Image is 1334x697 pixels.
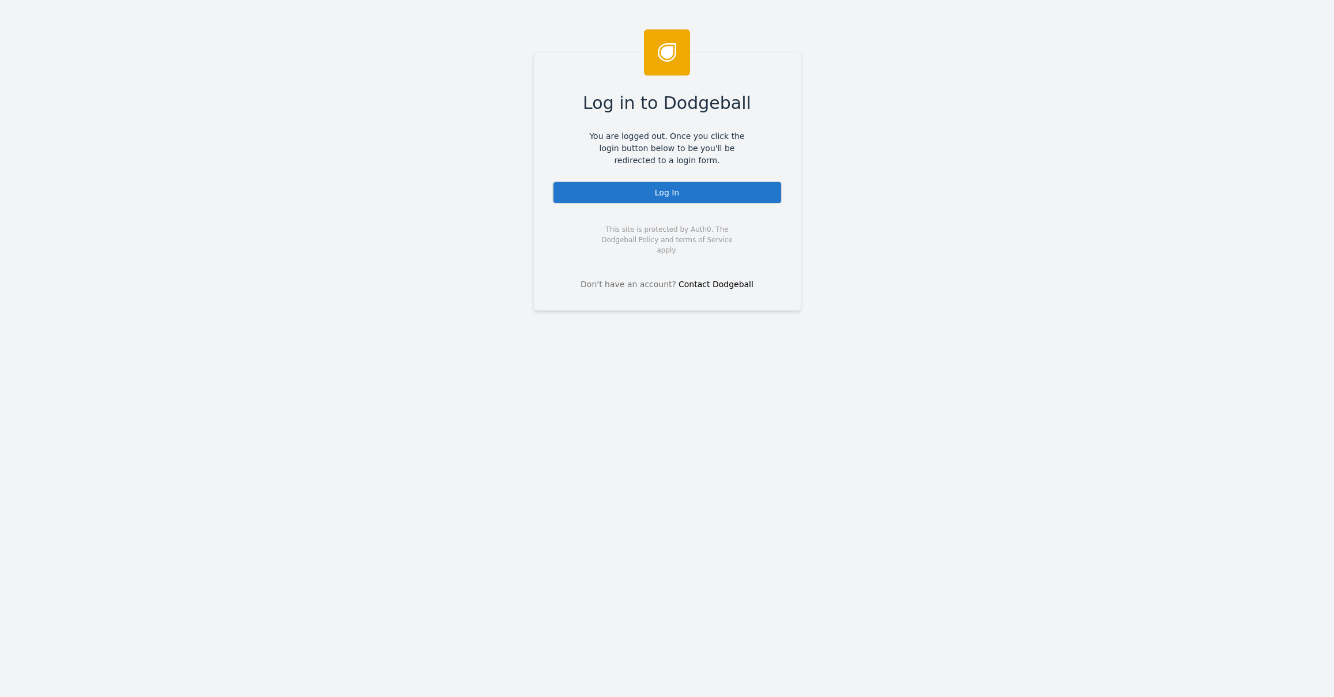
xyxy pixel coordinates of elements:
span: Log in to Dodgeball [583,90,751,116]
a: Contact Dodgeball [679,280,753,289]
span: Don't have an account? [581,278,676,291]
span: This site is protected by Auth0. The Dodgeball Policy and terms of Service apply. [591,224,743,255]
div: Log In [552,181,782,204]
span: You are logged out. Once you click the login button below to be you'll be redirected to a login f... [581,130,753,167]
